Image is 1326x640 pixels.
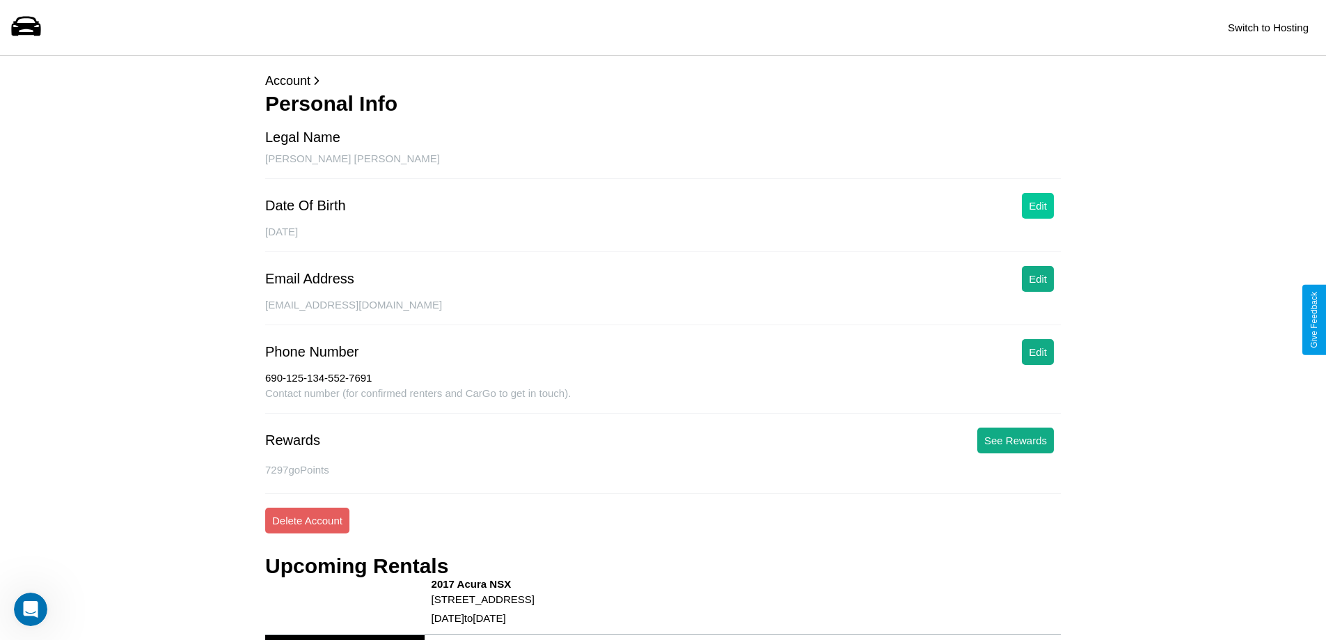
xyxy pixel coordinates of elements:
div: [PERSON_NAME] [PERSON_NAME] [265,153,1061,179]
div: Email Address [265,271,354,287]
button: Switch to Hosting [1221,15,1316,40]
iframe: Intercom live chat [14,593,47,626]
h3: Personal Info [265,92,1061,116]
button: See Rewards [977,428,1054,453]
div: Contact number (for confirmed renters and CarGo to get in touch). [265,387,1061,414]
button: Edit [1022,266,1054,292]
p: 7297 goPoints [265,460,1061,479]
p: [STREET_ADDRESS] [432,618,535,637]
button: Edit [1022,193,1054,219]
div: Rewards [265,432,320,448]
h3: Upcoming Rentals [265,554,448,578]
button: Edit [1022,339,1054,365]
div: Legal Name [265,130,340,146]
div: [EMAIL_ADDRESS][DOMAIN_NAME] [265,299,1061,325]
div: Give Feedback [1309,292,1319,348]
p: Account [265,70,1061,92]
h3: 2017 Acura NSX [432,607,535,618]
button: Delete Account [265,508,349,533]
div: 690-125-134-552-7691 [265,372,1061,387]
div: [DATE] [265,226,1061,252]
div: Phone Number [265,344,359,360]
div: Date Of Birth [265,198,346,214]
